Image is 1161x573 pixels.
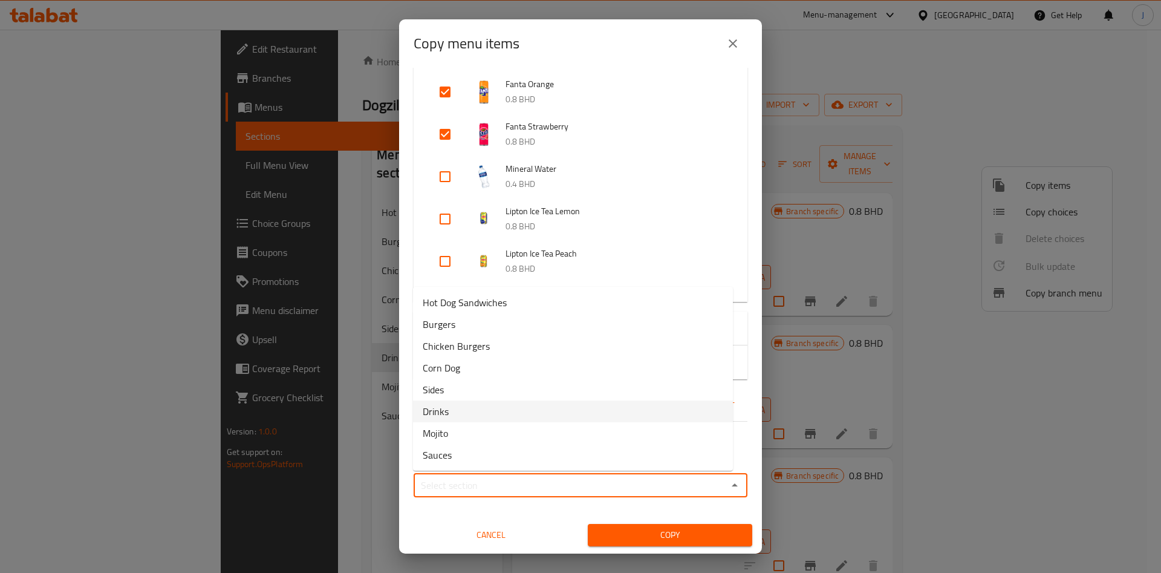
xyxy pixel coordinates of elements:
[506,119,723,134] span: Fanta Strawberry
[472,165,496,189] img: Mineral Water
[409,524,573,546] button: Cancel
[423,295,507,310] span: Hot Dog Sandwiches
[472,207,496,231] img: Lipton Ice Tea Lemon
[506,219,723,234] p: 0.8 BHD
[417,477,724,494] input: Select section
[726,477,743,494] button: Close
[718,29,747,58] button: close
[423,317,455,332] span: Burgers
[506,261,723,277] p: 0.8 BHD
[506,204,723,219] span: Lipton Ice Tea Lemon
[506,162,723,177] span: Mineral Water
[506,92,723,107] p: 0.8 BHD
[472,249,496,273] img: Lipton Ice Tea Peach
[423,361,460,375] span: Corn Dog
[506,246,723,261] span: Lipton Ice Tea Peach
[472,80,496,104] img: Fanta Orange
[423,426,448,440] span: Mojito
[506,77,723,92] span: Fanta Orange
[423,448,452,462] span: Sauces
[414,528,568,543] span: Cancel
[588,524,752,546] button: Copy
[506,134,723,149] p: 0.8 BHD
[506,177,723,192] p: 0.4 BHD
[414,34,519,53] h2: Copy menu items
[423,382,444,397] span: Sides
[597,528,743,543] span: Copy
[472,122,496,146] img: Fanta Strawberry
[423,404,449,419] span: Drinks
[423,339,490,353] span: Chicken Burgers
